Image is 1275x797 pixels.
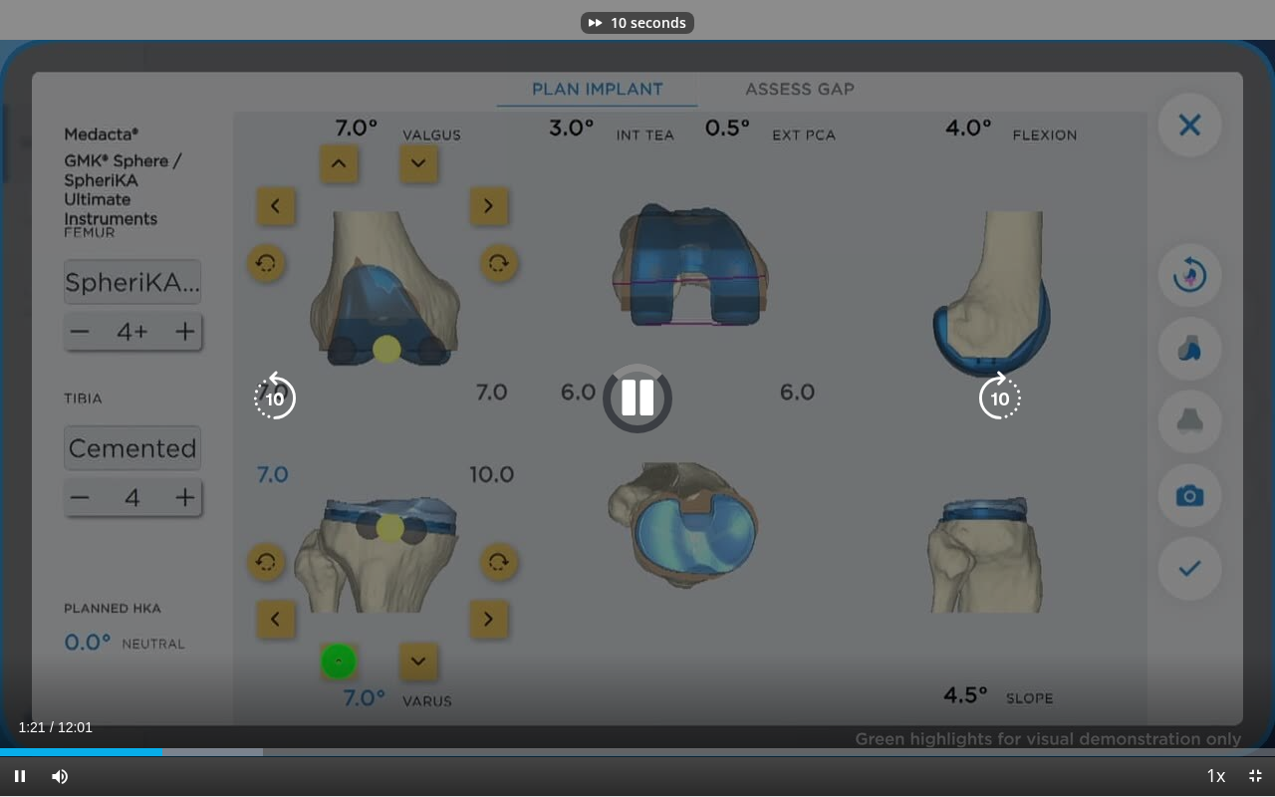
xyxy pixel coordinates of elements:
p: 10 seconds [611,16,686,30]
button: Mute [40,756,80,796]
button: Playback Rate [1195,756,1235,796]
span: 1:21 [18,719,45,735]
span: / [50,719,54,735]
span: 12:01 [58,719,93,735]
button: Exit Fullscreen [1235,756,1275,796]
